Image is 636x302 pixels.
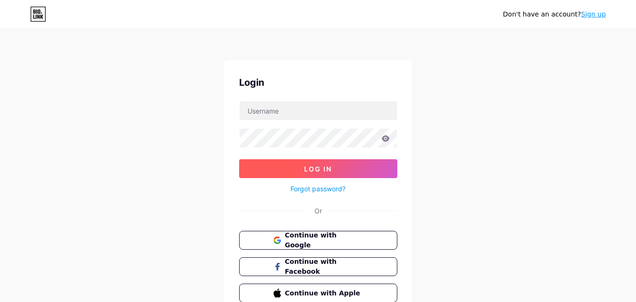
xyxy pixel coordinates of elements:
[285,288,362,298] span: Continue with Apple
[290,184,346,194] a: Forgot password?
[285,230,362,250] span: Continue with Google
[285,257,362,277] span: Continue with Facebook
[239,159,397,178] button: Log In
[239,257,397,276] button: Continue with Facebook
[503,9,606,19] div: Don't have an account?
[240,101,397,120] input: Username
[304,165,332,173] span: Log In
[314,206,322,216] div: Or
[239,231,397,250] button: Continue with Google
[581,10,606,18] a: Sign up
[239,75,397,90] div: Login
